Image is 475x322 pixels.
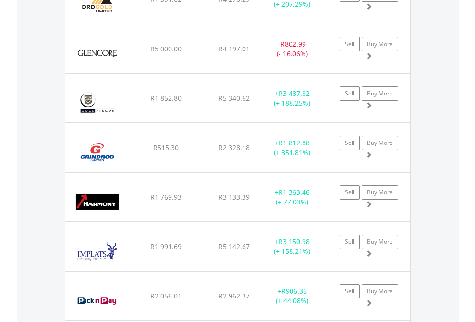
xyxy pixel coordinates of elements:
[219,143,250,152] span: R2 328.18
[340,86,360,101] a: Sell
[70,135,124,169] img: EQU.ZA.GND.png
[262,188,322,207] div: + (+ 77.03%)
[362,86,398,101] a: Buy More
[281,286,307,296] span: R906.36
[219,291,250,300] span: R2 962.37
[362,185,398,200] a: Buy More
[262,89,322,108] div: + (+ 188.25%)
[219,94,250,103] span: R5 340.62
[280,39,306,48] span: R802.99
[70,36,124,71] img: EQU.ZA.GLN.png
[279,138,310,147] span: R1 812.88
[219,44,250,53] span: R4 197.01
[150,44,182,53] span: R5 000.00
[340,284,360,298] a: Sell
[279,188,310,197] span: R1 363.46
[219,242,250,251] span: R5 142.67
[362,37,398,51] a: Buy More
[362,284,398,298] a: Buy More
[340,37,360,51] a: Sell
[150,94,182,103] span: R1 852.80
[262,138,322,157] div: + (+ 351.81%)
[279,237,310,246] span: R3 150.98
[153,143,179,152] span: R515.30
[262,39,322,59] div: - (- 16.06%)
[150,192,182,202] span: R1 769.93
[340,185,360,200] a: Sell
[150,242,182,251] span: R1 991.69
[70,185,124,219] img: EQU.ZA.HAR.png
[150,291,182,300] span: R2 056.01
[70,284,124,318] img: EQU.ZA.PIK.png
[219,192,250,202] span: R3 133.39
[362,235,398,249] a: Buy More
[362,136,398,150] a: Buy More
[262,237,322,256] div: + (+ 158.21%)
[70,86,124,120] img: EQU.ZA.GFI.png
[340,235,360,249] a: Sell
[340,136,360,150] a: Sell
[70,234,124,268] img: EQU.ZA.IMP.png
[279,89,310,98] span: R3 487.82
[262,286,322,306] div: + (+ 44.08%)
